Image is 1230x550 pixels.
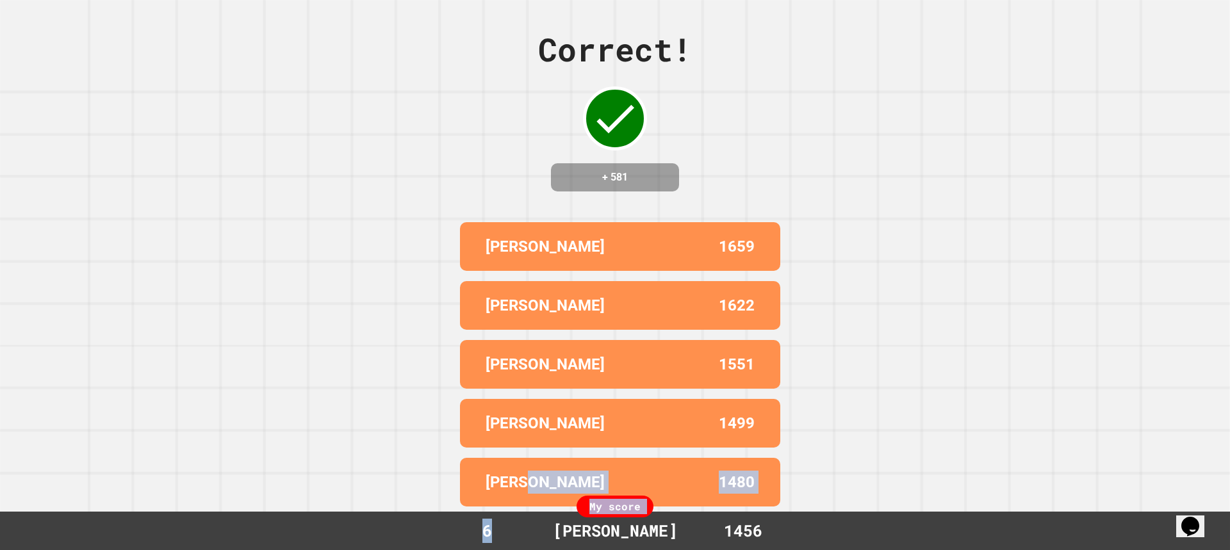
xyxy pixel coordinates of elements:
[486,235,605,258] p: [PERSON_NAME]
[719,471,755,494] p: 1480
[540,519,691,543] div: [PERSON_NAME]
[719,235,755,258] p: 1659
[1176,499,1217,537] iframe: chat widget
[564,170,666,185] h4: + 581
[486,412,605,435] p: [PERSON_NAME]
[538,26,692,74] div: Correct!
[577,496,653,517] div: My score
[486,471,605,494] p: [PERSON_NAME]
[486,353,605,376] p: [PERSON_NAME]
[695,519,791,543] div: 1456
[719,353,755,376] p: 1551
[719,294,755,317] p: 1622
[486,294,605,317] p: [PERSON_NAME]
[439,519,535,543] div: 6
[719,412,755,435] p: 1499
